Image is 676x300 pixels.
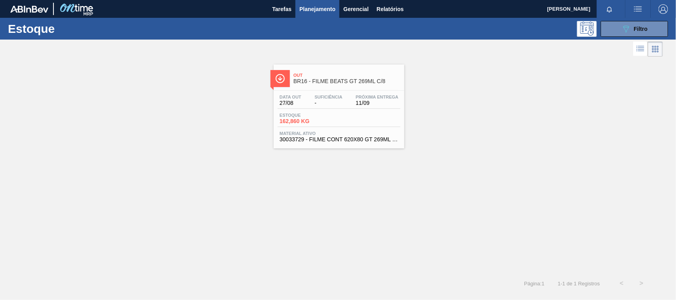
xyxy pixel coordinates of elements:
span: Gerencial [343,4,369,14]
span: 1 - 1 de 1 Registros [556,281,600,287]
span: Planejamento [299,4,335,14]
button: > [632,273,651,293]
span: Tarefas [272,4,291,14]
div: Visão em Lista [633,42,648,57]
div: Pogramando: nenhum usuário selecionado [577,21,597,37]
span: - [314,100,342,106]
h1: Estoque [8,24,124,33]
span: 162,860 KG [280,118,335,124]
span: Página : 1 [524,281,545,287]
img: userActions [633,4,643,14]
span: Data out [280,95,301,99]
span: Relatórios [377,4,404,14]
a: ÍconeOutBR16 - FILME BEATS GT 269ML C/8Data out27/08Suficiência-Próxima Entrega11/09Estoque162,86... [268,59,408,148]
span: 11/09 [356,100,398,106]
span: Filtro [634,26,648,32]
button: Notificações [597,4,622,15]
div: Visão em Cards [648,42,663,57]
span: BR16 - FILME BEATS GT 269ML C/8 [293,78,400,84]
button: < [612,273,632,293]
span: Suficiência [314,95,342,99]
img: TNhmsLtSVTkK8tSr43FrP2fwEKptu5GPRR3wAAAABJRU5ErkJggg== [10,6,48,13]
span: Out [293,73,400,78]
img: Logout [659,4,668,14]
span: Estoque [280,113,335,118]
span: Material ativo [280,131,398,136]
span: 30033729 - FILME CONT 620X80 GT 269ML C 8 NIV25 [280,137,398,142]
img: Ícone [275,74,285,84]
span: 27/08 [280,100,301,106]
button: Filtro [601,21,668,37]
span: Próxima Entrega [356,95,398,99]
